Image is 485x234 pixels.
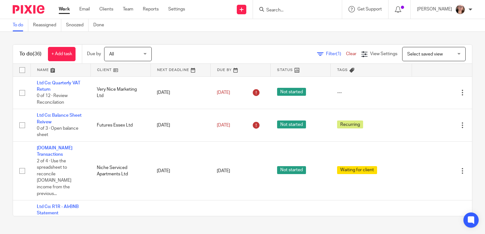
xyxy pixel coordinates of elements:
[90,76,150,109] td: Very Nice Marketing Ltd
[37,126,78,137] span: 0 of 3 · Open balance sheet
[407,52,443,56] span: Select saved view
[326,52,346,56] span: Filter
[150,76,210,109] td: [DATE]
[168,6,185,12] a: Settings
[33,19,61,31] a: Reassigned
[87,51,101,57] p: Due by
[357,7,382,11] span: Get Support
[337,68,348,72] span: Tags
[123,6,133,12] a: Team
[217,123,230,127] span: [DATE]
[217,90,230,95] span: [DATE]
[150,142,210,200] td: [DATE]
[99,6,113,12] a: Clients
[59,6,70,12] a: Work
[337,166,377,174] span: Waiting for client
[37,205,79,215] a: Ltd Co: R1R - AIrBNB Statement
[336,52,341,56] span: (1)
[13,19,28,31] a: To do
[66,19,89,31] a: Snoozed
[19,51,42,57] h1: To do
[417,6,452,12] p: [PERSON_NAME]
[37,94,68,105] span: 0 of 12 · Review Reconcilation
[150,109,210,142] td: [DATE]
[277,120,306,128] span: Not started
[90,109,150,142] td: Futures Essex Ltd
[109,52,114,56] span: All
[37,81,80,92] a: Ltd Co: Quarterly VAT Return
[346,52,356,56] a: Clear
[79,6,90,12] a: Email
[455,4,465,15] img: Louise.jpg
[143,6,159,12] a: Reports
[370,52,397,56] span: View Settings
[337,89,406,96] div: ---
[13,5,44,14] img: Pixie
[33,51,42,56] span: (36)
[217,169,230,173] span: [DATE]
[277,88,306,96] span: Not started
[277,166,306,174] span: Not started
[48,47,76,61] a: + Add task
[37,159,71,196] span: 2 of 4 · Use the spreadsheet to reconcile [DOMAIN_NAME] income from the previous...
[90,142,150,200] td: Niche Serviced Apartments Ltd
[337,120,363,128] span: Recurring
[93,19,109,31] a: Done
[266,8,323,13] input: Search
[37,113,82,124] a: Ltd Co: Balance Sheet Reivew
[37,146,72,157] a: [DOMAIN_NAME] Transactions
